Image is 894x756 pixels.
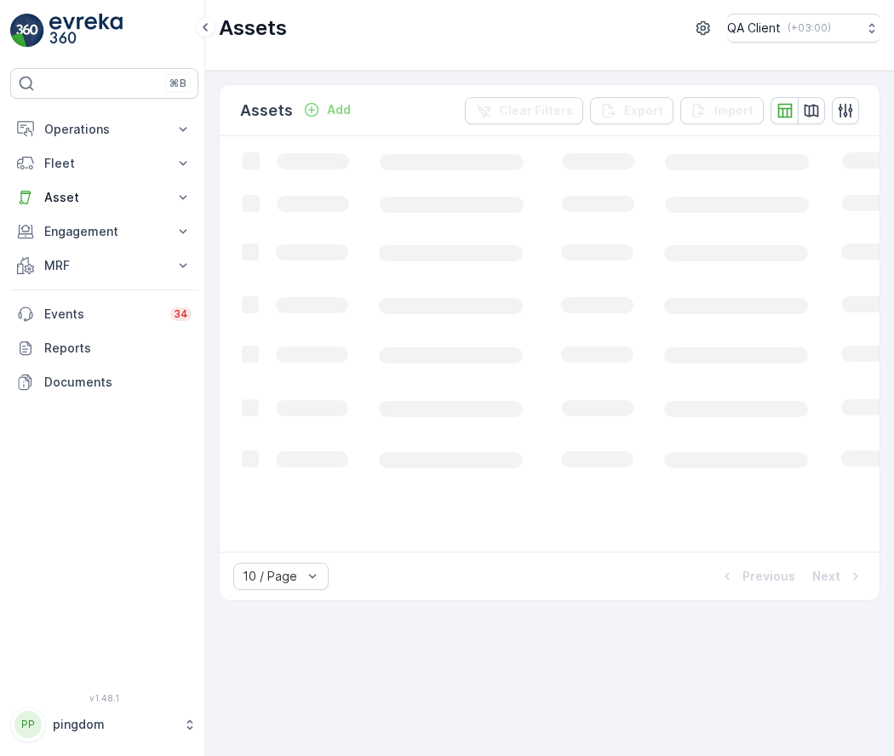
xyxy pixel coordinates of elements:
[10,297,198,331] a: Events34
[44,257,164,274] p: MRF
[240,99,293,123] p: Assets
[788,21,831,35] p: ( +03:00 )
[10,14,44,48] img: logo
[680,97,764,124] button: Import
[49,14,123,48] img: logo_light-DOdMpM7g.png
[465,97,583,124] button: Clear Filters
[727,20,781,37] p: QA Client
[219,14,287,42] p: Assets
[10,112,198,146] button: Operations
[10,331,198,365] a: Reports
[53,716,175,733] p: pingdom
[10,215,198,249] button: Engagement
[590,97,673,124] button: Export
[727,14,880,43] button: QA Client(+03:00)
[14,711,42,738] div: PP
[10,249,198,283] button: MRF
[10,693,198,703] span: v 1.48.1
[812,568,840,585] p: Next
[327,101,351,118] p: Add
[10,146,198,180] button: Fleet
[10,707,198,742] button: PPpingdom
[174,307,188,321] p: 34
[169,77,186,90] p: ⌘B
[10,180,198,215] button: Asset
[811,566,866,587] button: Next
[296,100,358,120] button: Add
[714,102,754,119] p: Import
[44,223,164,240] p: Engagement
[44,189,164,206] p: Asset
[44,374,192,391] p: Documents
[44,121,164,138] p: Operations
[44,155,164,172] p: Fleet
[717,566,797,587] button: Previous
[499,102,573,119] p: Clear Filters
[10,365,198,399] a: Documents
[44,340,192,357] p: Reports
[44,306,160,323] p: Events
[624,102,663,119] p: Export
[742,568,795,585] p: Previous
